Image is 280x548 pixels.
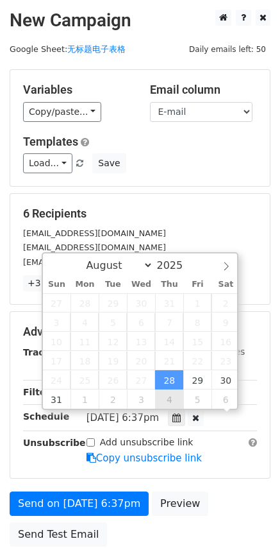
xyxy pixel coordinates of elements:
[183,390,211,409] span: September 5, 2025
[10,492,149,516] a: Send on [DATE] 6:37pm
[155,313,183,332] span: August 7, 2025
[70,370,99,390] span: August 25, 2025
[92,153,126,173] button: Save
[43,313,71,332] span: August 3, 2025
[216,486,280,548] div: 聊天小组件
[23,411,69,422] strong: Schedule
[70,280,99,289] span: Mon
[127,280,155,289] span: Wed
[86,412,159,424] span: [DATE] 6:37pm
[183,293,211,313] span: August 1, 2025
[23,438,86,448] strong: Unsubscribe
[23,325,257,339] h5: Advanced
[211,280,240,289] span: Sat
[211,313,240,332] span: August 9, 2025
[23,347,66,357] strong: Tracking
[23,135,78,148] a: Templates
[216,486,280,548] iframe: Chat Widget
[99,313,127,332] span: August 5, 2025
[70,293,99,313] span: July 28, 2025
[43,293,71,313] span: July 27, 2025
[99,351,127,370] span: August 19, 2025
[127,351,155,370] span: August 20, 2025
[183,370,211,390] span: August 29, 2025
[43,351,71,370] span: August 17, 2025
[99,280,127,289] span: Tue
[127,313,155,332] span: August 6, 2025
[185,42,270,56] span: Daily emails left: 50
[127,332,155,351] span: August 13, 2025
[99,390,127,409] span: September 2, 2025
[155,351,183,370] span: August 21, 2025
[185,44,270,54] a: Daily emails left: 50
[23,102,101,122] a: Copy/paste...
[23,207,257,221] h5: 6 Recipients
[10,44,126,54] small: Google Sheet:
[43,280,71,289] span: Sun
[23,257,166,267] small: [EMAIL_ADDRESS][DOMAIN_NAME]
[70,313,99,332] span: August 4, 2025
[211,370,240,390] span: August 30, 2025
[67,44,126,54] a: 无标题电子表格
[211,332,240,351] span: August 16, 2025
[70,351,99,370] span: August 18, 2025
[183,280,211,289] span: Fri
[211,351,240,370] span: August 23, 2025
[23,275,71,291] a: +3 more
[155,332,183,351] span: August 14, 2025
[23,83,131,97] h5: Variables
[155,370,183,390] span: August 28, 2025
[155,390,183,409] span: September 4, 2025
[43,390,71,409] span: August 31, 2025
[183,313,211,332] span: August 8, 2025
[99,293,127,313] span: July 29, 2025
[211,293,240,313] span: August 2, 2025
[43,332,71,351] span: August 10, 2025
[127,370,155,390] span: August 27, 2025
[23,387,56,397] strong: Filters
[155,280,183,289] span: Thu
[211,390,240,409] span: September 6, 2025
[86,452,202,464] a: Copy unsubscribe link
[127,293,155,313] span: July 30, 2025
[99,332,127,351] span: August 12, 2025
[127,390,155,409] span: September 3, 2025
[70,390,99,409] span: September 1, 2025
[10,522,107,547] a: Send Test Email
[183,332,211,351] span: August 15, 2025
[43,370,71,390] span: August 24, 2025
[152,492,208,516] a: Preview
[10,10,270,31] h2: New Campaign
[23,228,166,238] small: [EMAIL_ADDRESS][DOMAIN_NAME]
[70,332,99,351] span: August 11, 2025
[153,259,199,271] input: Year
[100,436,194,449] label: Add unsubscribe link
[150,83,258,97] h5: Email column
[155,293,183,313] span: July 31, 2025
[23,243,166,252] small: [EMAIL_ADDRESS][DOMAIN_NAME]
[99,370,127,390] span: August 26, 2025
[183,351,211,370] span: August 22, 2025
[23,153,72,173] a: Load...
